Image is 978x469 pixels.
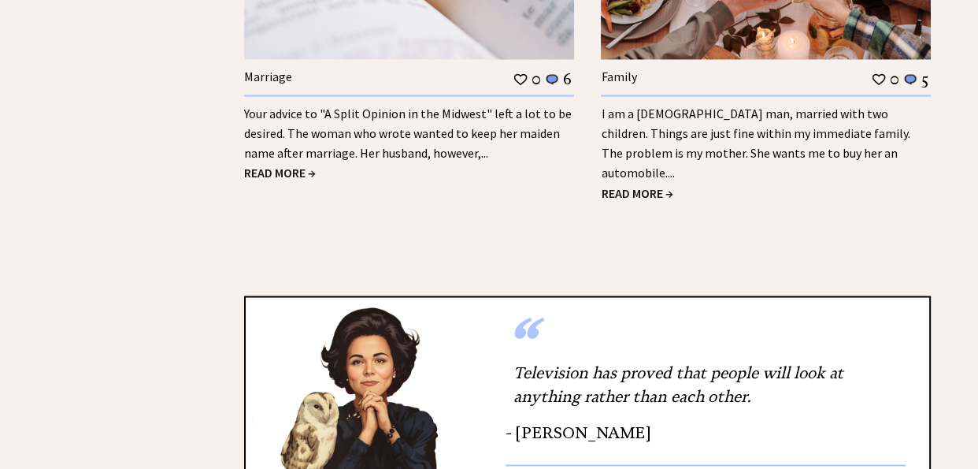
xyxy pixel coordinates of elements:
div: Television has proved that people will look at anything rather than each other. [506,352,906,415]
a: Marriage [244,69,292,84]
img: heart_outline%201.png [871,72,887,87]
td: 0 [889,69,900,89]
a: I am a [DEMOGRAPHIC_DATA] man, married with two children. Things are just fine within my immediat... [601,106,909,181]
td: 6 [562,69,572,89]
div: - [PERSON_NAME] [506,423,906,441]
td: 5 [921,69,929,89]
div: “ [506,337,906,352]
a: Your advice to "A Split Opinion in the Midwest" left a lot to be desired. The woman who wrote wan... [244,106,572,161]
a: Family [601,69,636,84]
td: 0 [531,69,542,89]
img: message_round%201.png [544,73,560,87]
img: message_round%201.png [902,73,918,87]
a: READ MORE → [244,165,316,181]
a: READ MORE → [601,184,672,200]
img: heart_outline%201.png [513,72,528,87]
